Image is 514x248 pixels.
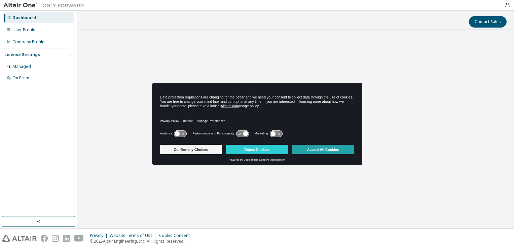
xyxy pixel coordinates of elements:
p: © 2025 Altair Engineering, Inc. All Rights Reserved. [90,238,194,244]
div: Managed [12,64,31,69]
img: Altair One [3,2,87,9]
div: Company Profile [12,39,44,45]
div: User Profile [12,27,35,33]
button: Contact Sales [469,16,507,28]
div: Website Terms of Use [110,233,159,238]
img: youtube.svg [74,235,84,242]
img: facebook.svg [41,235,48,242]
div: Privacy [90,233,110,238]
div: Dashboard [12,15,36,20]
img: linkedin.svg [63,235,70,242]
div: Cookie Consent [159,233,194,238]
img: instagram.svg [52,235,59,242]
div: License Settings [4,52,40,57]
img: altair_logo.svg [2,235,37,242]
div: On Prem [12,75,29,81]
